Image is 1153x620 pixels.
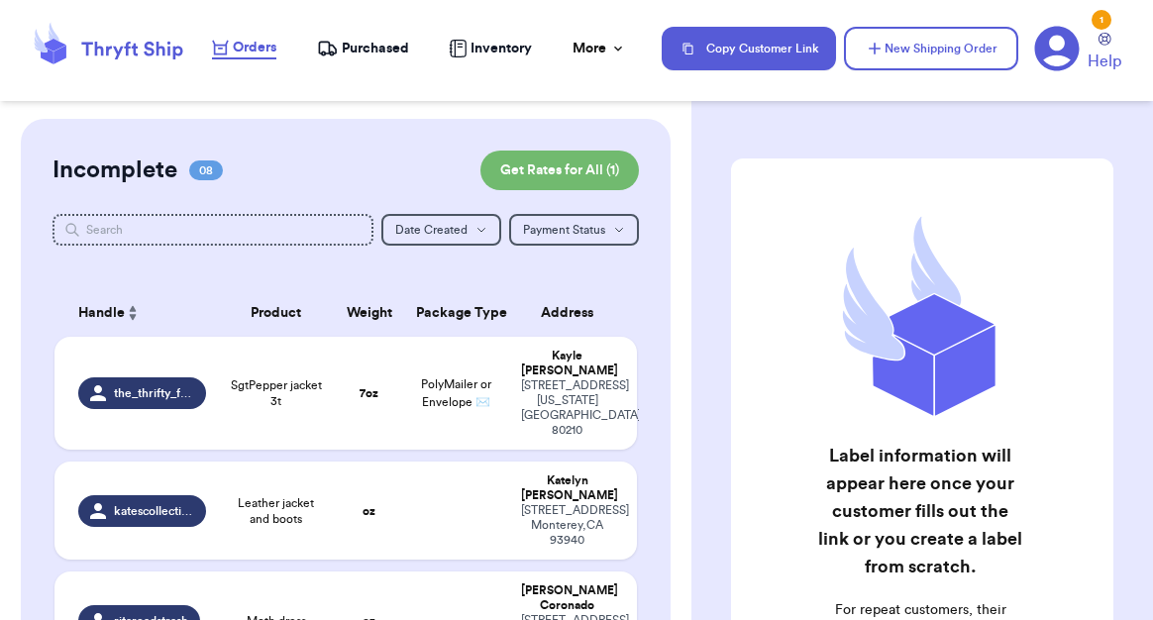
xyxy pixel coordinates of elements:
a: Inventory [449,39,532,58]
span: Inventory [471,39,532,58]
span: the_thrifty_forager [114,385,194,401]
input: Search [52,214,374,246]
div: Kayle [PERSON_NAME] [521,349,614,378]
button: Date Created [381,214,501,246]
span: Handle [78,303,125,324]
button: Sort ascending [125,301,141,325]
div: More [573,39,626,58]
span: Payment Status [523,224,605,236]
span: PolyMailer or Envelope ✉️ [421,378,491,408]
span: 08 [189,160,223,180]
a: Orders [212,38,276,59]
span: Date Created [395,224,468,236]
button: Get Rates for All (1) [480,151,639,190]
span: katescollective [114,503,194,519]
span: Orders [233,38,276,57]
th: Address [509,289,638,337]
div: [STREET_ADDRESS][US_STATE] [GEOGRAPHIC_DATA] , CO 80210 [521,378,614,438]
button: New Shipping Order [844,27,1018,70]
strong: 7 oz [360,387,378,399]
h2: Incomplete [52,155,177,186]
a: 1 [1034,26,1080,71]
span: Leather jacket and boots [230,495,323,527]
button: Payment Status [509,214,639,246]
div: [PERSON_NAME] Coronado [521,583,614,613]
th: Package Type [404,289,509,337]
div: Katelyn [PERSON_NAME] [521,473,614,503]
div: [STREET_ADDRESS] Monterey , CA 93940 [521,503,614,548]
a: Purchased [317,39,409,58]
span: Purchased [342,39,409,58]
a: Help [1088,33,1121,73]
span: SgtPepper jacket 3t [230,377,323,409]
th: Product [218,289,335,337]
button: Copy Customer Link [662,27,836,70]
div: 1 [1092,10,1111,30]
strong: oz [363,505,375,517]
th: Weight [334,289,404,337]
span: Help [1088,50,1121,73]
h2: Label information will appear here once your customer fills out the link or you create a label fr... [816,442,1024,580]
